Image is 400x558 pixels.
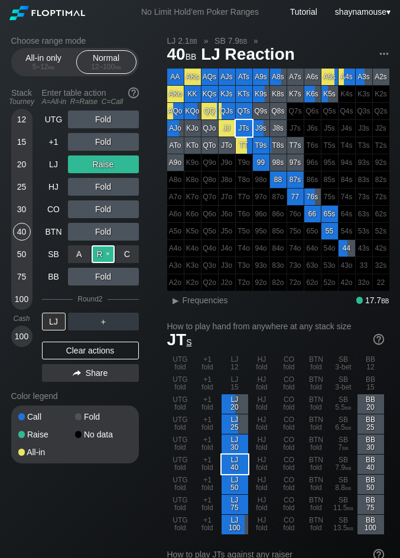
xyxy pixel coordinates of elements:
div: BB 25 [357,414,384,434]
div: 100% fold in prior round [236,171,252,188]
div: A3s [356,69,372,85]
div: No data [75,430,132,439]
span: bb [345,463,352,472]
div: 5 – 12 [19,63,69,71]
div: 100% fold in prior round [236,189,252,205]
div: 100% fold in prior round [339,120,355,137]
div: BTN [42,223,66,241]
div: 100% fold in prior round [339,137,355,154]
div: Color legend [11,387,139,405]
div: 100% fold in prior round [304,154,321,171]
div: A=All-in R=Raise C=Call [42,98,139,106]
div: 100% fold in prior round [253,274,269,291]
div: UTG [42,111,66,128]
div: 100% fold in prior round [167,223,184,239]
img: help.32db89a4.svg [372,333,385,346]
div: AQs [201,69,218,85]
div: 100% fold in prior round [339,274,355,291]
div: 100% fold in prior round [287,103,304,119]
div: 17.7 [356,296,389,305]
div: +1 fold [194,354,221,374]
div: SB 7.9 [330,455,357,474]
div: KJo [184,120,201,137]
div: LJ 40 [222,455,248,474]
div: ATs [236,69,252,85]
div: LJ 20 [222,394,248,414]
div: 100% fold in prior round [270,206,287,222]
div: +1 fold [194,374,221,394]
div: Fold [68,133,139,151]
div: AKo [167,86,184,102]
div: ATo [167,137,184,154]
div: A9o [167,154,184,171]
div: 76s [304,189,321,205]
div: 100% fold in prior round [356,120,372,137]
div: 100% fold in prior round [373,154,389,171]
div: 100% fold in prior round [339,189,355,205]
span: shaynamouse [335,7,386,17]
div: BB 40 [357,455,384,474]
div: 100% fold in prior round [287,120,304,137]
div: AJo [167,120,184,137]
div: LJ [42,313,66,330]
div: LJ 25 [222,414,248,434]
div: CO fold [276,374,303,394]
div: R [92,245,115,263]
div: 100% fold in prior round [219,189,235,205]
div: 100% fold in prior round [339,103,355,119]
div: CO fold [276,414,303,434]
div: BB [42,268,66,286]
div: SB 7 [330,434,357,454]
div: 100% fold in prior round [184,257,201,274]
div: Fold [68,178,139,196]
div: 100% fold in prior round [339,86,355,102]
div: 100% fold in prior round [219,274,235,291]
div: CO fold [276,434,303,454]
div: BB 20 [357,394,384,414]
div: QTs [236,103,252,119]
div: Fold [68,111,139,128]
div: 100% fold in prior round [270,274,287,291]
div: 12 [13,111,31,128]
div: Cash [6,314,37,323]
div: 100% fold in prior round [184,206,201,222]
div: 100% fold in prior round [304,120,321,137]
div: 30 [13,200,31,218]
div: ▾ [332,5,392,18]
div: 100% fold in prior round [321,240,338,257]
div: J8s [270,120,287,137]
div: TT [236,137,252,154]
div: 100% fold in prior round [201,240,218,257]
div: AJs [219,69,235,85]
div: 100% fold in prior round [184,154,201,171]
div: 100% fold in prior round [219,223,235,239]
div: 100% fold in prior round [253,171,269,188]
div: 100% fold in prior round [339,154,355,171]
img: share.864f2f62.svg [73,370,81,377]
div: 100% fold in prior round [184,171,201,188]
div: BTN fold [303,434,330,454]
div: SB 3-bet [330,374,357,394]
div: +1 fold [194,434,221,454]
div: 100% fold in prior round [219,154,235,171]
div: Raise [18,430,75,439]
div: 100% fold in prior round [236,206,252,222]
div: 100% fold in prior round [373,103,389,119]
span: Frequencies [183,296,228,305]
div: 100% fold in prior round [373,86,389,102]
div: 100% fold in prior round [339,257,355,274]
div: AQo [167,103,184,119]
div: Q9s [253,103,269,119]
span: bb [239,36,247,46]
div: KJs [219,86,235,102]
div: KQo [184,103,201,119]
div: 100% fold in prior round [236,274,252,291]
div: 100% fold in prior round [304,171,321,188]
div: 100% fold in prior round [373,120,389,137]
div: QJs [219,103,235,119]
div: SB 5.5 [330,394,357,414]
div: 100% fold in prior round [287,240,304,257]
div: 100% fold in prior round [253,206,269,222]
div: K6s [304,86,321,102]
div: A7s [287,69,304,85]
